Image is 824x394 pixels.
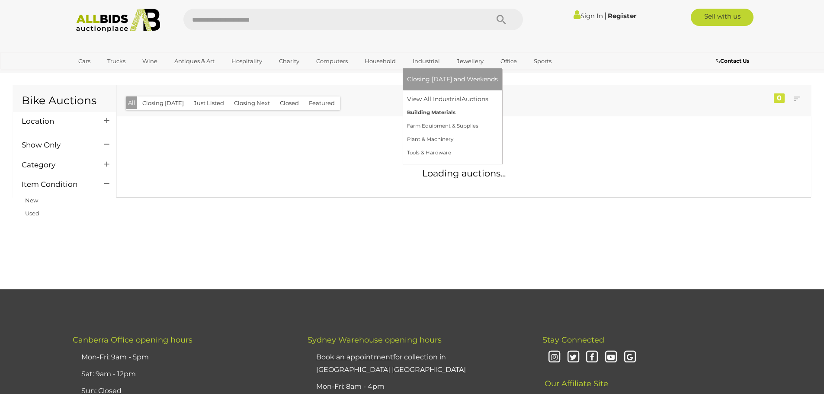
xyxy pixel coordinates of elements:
b: Contact Us [716,58,749,64]
a: Used [25,210,39,217]
a: Sell with us [691,9,753,26]
i: Youtube [603,350,619,365]
div: 0 [774,93,785,103]
button: Closing [DATE] [137,96,189,110]
a: New [25,197,38,204]
a: Jewellery [451,54,489,68]
a: Sign In [574,12,603,20]
a: Computers [311,54,353,68]
span: Sydney Warehouse opening hours [308,335,442,345]
a: Wine [137,54,163,68]
a: Cars [73,54,96,68]
h4: Category [22,161,91,169]
h4: Show Only [22,141,91,149]
button: Search [480,9,523,30]
h4: Location [22,117,91,125]
i: Instagram [547,350,562,365]
button: All [126,96,138,109]
li: Mon-Fri: 9am - 5pm [79,349,286,366]
a: Office [495,54,523,68]
u: Book an appointment [316,353,393,361]
span: Stay Connected [542,335,604,345]
a: Sports [528,54,557,68]
span: Loading auctions... [422,168,506,179]
button: Closed [275,96,304,110]
i: Twitter [566,350,581,365]
a: [GEOGRAPHIC_DATA] [73,68,145,83]
li: Sat: 9am - 12pm [79,366,286,383]
span: Canberra Office opening hours [73,335,192,345]
a: Contact Us [716,56,751,66]
a: Trucks [102,54,131,68]
h4: Item Condition [22,180,91,189]
img: Allbids.com.au [71,9,165,32]
a: Household [359,54,401,68]
a: Book an appointmentfor collection in [GEOGRAPHIC_DATA] [GEOGRAPHIC_DATA] [316,353,466,374]
a: Hospitality [226,54,268,68]
span: | [604,11,606,20]
button: Featured [304,96,340,110]
a: Charity [273,54,305,68]
a: Register [608,12,636,20]
i: Facebook [584,350,600,365]
i: Google [622,350,638,365]
a: Antiques & Art [169,54,220,68]
span: Our Affiliate Site [542,366,608,388]
button: Closing Next [229,96,275,110]
h1: Bike Auctions [22,95,108,107]
button: Just Listed [189,96,229,110]
a: Industrial [407,54,446,68]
